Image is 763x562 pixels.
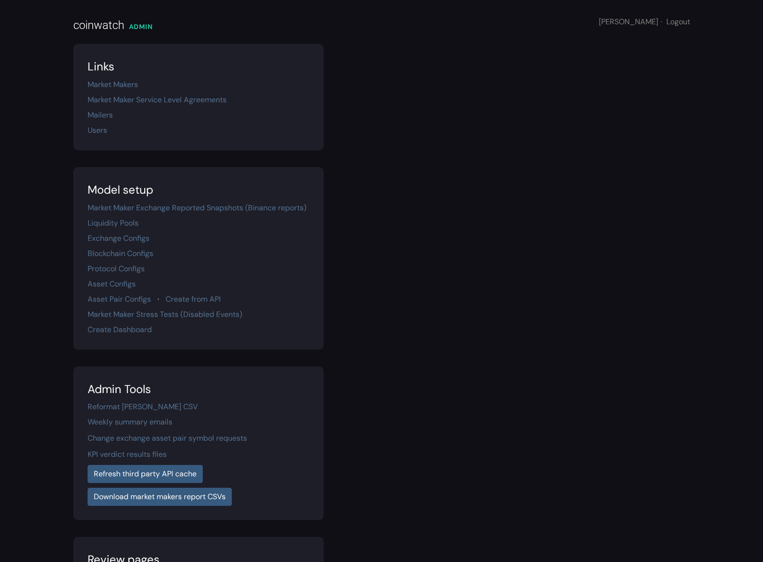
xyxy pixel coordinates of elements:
a: Create Dashboard [88,325,152,335]
a: Create from API [166,294,221,304]
a: Market Makers [88,79,138,89]
a: Market Maker Stress Tests (Disabled Events) [88,309,242,319]
a: Asset Configs [88,279,136,289]
a: Reformat [PERSON_NAME] CSV [88,402,198,412]
div: [PERSON_NAME] [599,16,690,28]
a: Protocol Configs [88,264,145,274]
a: Market Maker Service Level Agreements [88,95,227,105]
div: Model setup [88,181,309,198]
a: Market Maker Exchange Reported Snapshots (Binance reports) [88,203,307,213]
a: Refresh third party API cache [88,465,203,483]
a: Weekly summary emails [88,417,172,427]
a: Exchange Configs [88,233,149,243]
div: Links [88,58,309,75]
a: Blockchain Configs [88,248,153,258]
a: Users [88,125,107,135]
span: · [158,294,159,304]
div: Admin Tools [88,381,309,398]
div: coinwatch [73,17,124,34]
span: · [661,17,662,27]
a: Logout [666,17,690,27]
a: Download market makers report CSVs [88,488,232,506]
a: Mailers [88,110,113,120]
div: ADMIN [129,22,153,32]
a: KPI verdict results files [88,449,167,459]
a: Change exchange asset pair symbol requests [88,433,247,443]
a: Asset Pair Configs [88,294,151,304]
a: Liquidity Pools [88,218,139,228]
